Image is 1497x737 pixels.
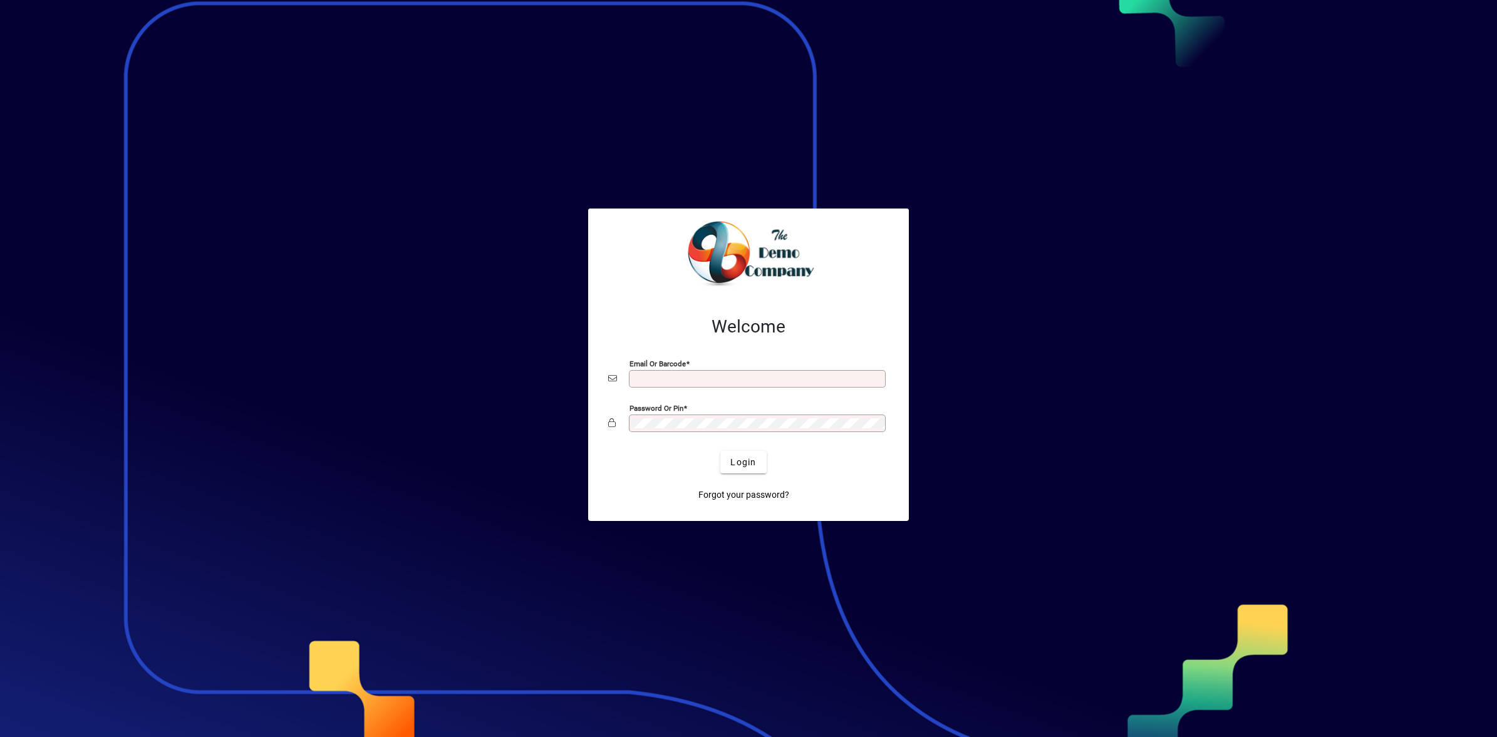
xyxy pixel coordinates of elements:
[730,456,756,469] span: Login
[608,316,889,338] h2: Welcome
[693,483,794,506] a: Forgot your password?
[629,359,686,368] mat-label: Email or Barcode
[720,451,766,473] button: Login
[698,488,789,502] span: Forgot your password?
[629,404,683,413] mat-label: Password or Pin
